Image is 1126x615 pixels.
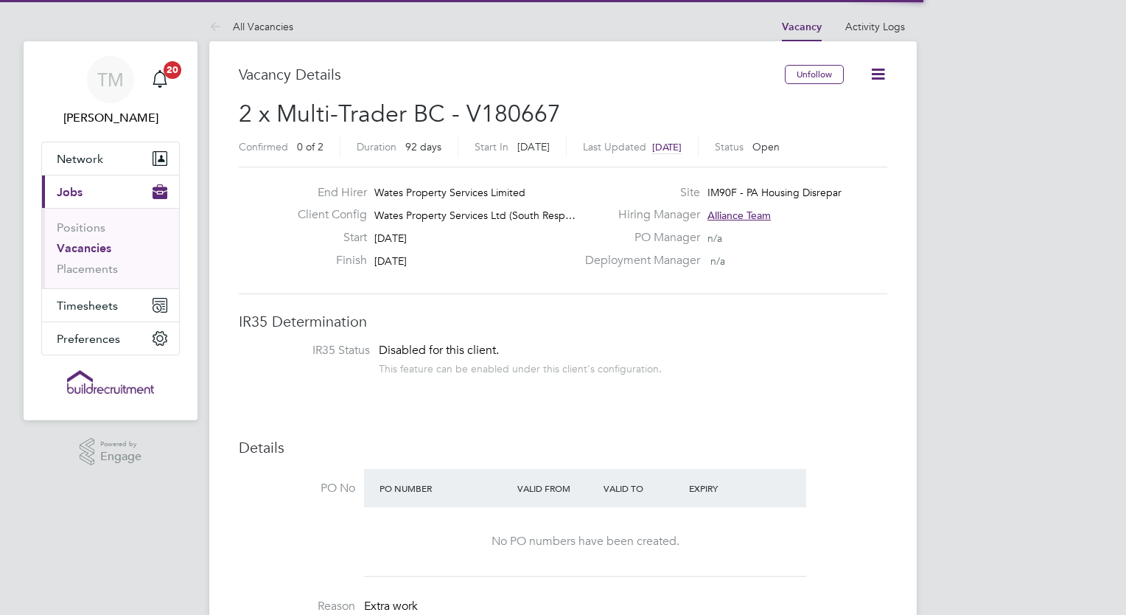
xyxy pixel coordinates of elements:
[583,140,646,153] label: Last Updated
[286,207,367,223] label: Client Config
[517,140,550,153] span: [DATE]
[374,232,407,245] span: [DATE]
[57,241,111,255] a: Vacancies
[376,475,514,501] div: PO Number
[239,599,355,614] label: Reason
[239,312,887,331] h3: IR35 Determination
[97,70,124,89] span: TM
[782,21,822,33] a: Vacancy
[57,220,105,234] a: Positions
[752,140,780,153] span: Open
[576,185,700,201] label: Site
[209,20,293,33] a: All Vacancies
[41,370,180,394] a: Go to home page
[715,140,744,153] label: Status
[405,140,441,153] span: 92 days
[164,61,181,79] span: 20
[785,65,844,84] button: Unfollow
[239,140,288,153] label: Confirmed
[514,475,600,501] div: Valid From
[42,322,179,355] button: Preferences
[42,208,179,288] div: Jobs
[379,534,791,549] div: No PO numbers have been created.
[253,343,370,358] label: IR35 Status
[239,481,355,496] label: PO No
[100,451,141,463] span: Engage
[374,186,525,199] span: Wates Property Services Limited
[475,140,508,153] label: Start In
[80,438,142,466] a: Powered byEngage
[707,209,771,222] span: Alliance Team
[600,475,686,501] div: Valid To
[576,253,700,268] label: Deployment Manager
[374,254,407,268] span: [DATE]
[239,65,785,84] h3: Vacancy Details
[239,100,561,128] span: 2 x Multi-Trader BC - V180667
[374,209,576,222] span: Wates Property Services Ltd (South Resp…
[57,299,118,313] span: Timesheets
[685,475,772,501] div: Expiry
[379,343,499,358] span: Disabled for this client.
[357,140,396,153] label: Duration
[379,358,662,375] div: This feature can be enabled under this client's configuration.
[41,109,180,127] span: Tom Morgan
[286,185,367,201] label: End Hirer
[57,152,103,166] span: Network
[286,230,367,246] label: Start
[42,289,179,322] button: Timesheets
[239,438,887,457] h3: Details
[42,142,179,175] button: Network
[145,56,175,103] a: 20
[710,254,725,268] span: n/a
[652,141,682,153] span: [DATE]
[67,370,154,394] img: buildrec-logo-retina.png
[57,332,120,346] span: Preferences
[42,176,179,208] button: Jobs
[707,186,842,199] span: IM90F - PA Housing Disrepar
[100,438,141,451] span: Powered by
[24,41,197,420] nav: Main navigation
[57,262,118,276] a: Placements
[286,253,367,268] label: Finish
[576,230,700,246] label: PO Manager
[41,56,180,127] a: TM[PERSON_NAME]
[364,599,418,614] span: Extra work
[576,207,700,223] label: Hiring Manager
[297,140,324,153] span: 0 of 2
[57,185,83,199] span: Jobs
[707,232,722,245] span: n/a
[845,20,905,33] a: Activity Logs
